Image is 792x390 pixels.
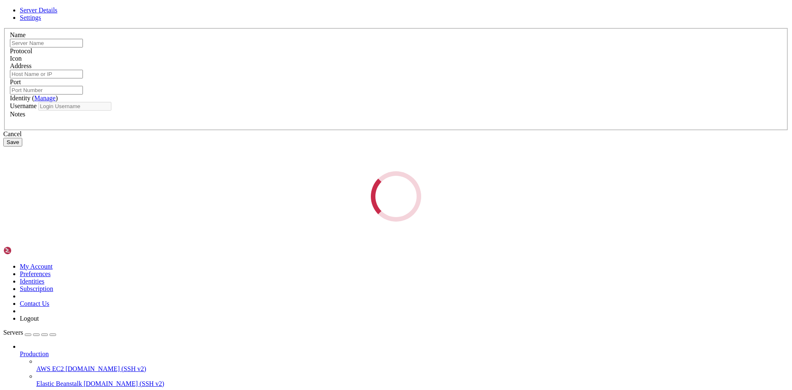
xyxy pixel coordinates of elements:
[10,111,25,118] label: Notes
[10,102,37,109] label: Username
[3,10,685,17] x-row: Name does not resolve
[20,300,49,307] a: Contact Us
[3,329,56,336] a: Servers
[3,246,51,255] img: Shellngn
[3,130,789,138] div: Cancel
[32,95,58,102] span: ( )
[3,329,23,336] span: Servers
[36,365,789,373] a: AWS EC2 [DOMAIN_NAME] (SSH v2)
[3,17,7,24] div: (0, 2)
[10,95,58,102] label: Identity
[66,365,146,372] span: [DOMAIN_NAME] (SSH v2)
[10,47,32,54] label: Protocol
[3,3,685,10] x-row: ERROR: Unable to open connection:
[20,350,49,357] span: Production
[20,14,41,21] a: Settings
[34,95,56,102] a: Manage
[10,78,21,85] label: Port
[20,285,53,292] a: Subscription
[20,7,57,14] a: Server Details
[10,70,83,78] input: Host Name or IP
[10,39,83,47] input: Server Name
[36,380,82,387] span: Elastic Beanstalk
[20,263,53,270] a: My Account
[10,55,21,62] label: Icon
[36,365,64,372] span: AWS EC2
[36,380,789,388] a: Elastic Beanstalk [DOMAIN_NAME] (SSH v2)
[38,102,111,111] input: Login Username
[10,62,31,69] label: Address
[3,138,22,147] button: Save
[20,278,45,285] a: Identities
[36,373,789,388] li: Elastic Beanstalk [DOMAIN_NAME] (SSH v2)
[10,86,83,95] input: Port Number
[361,161,431,231] div: Loading...
[20,315,39,322] a: Logout
[10,31,26,38] label: Name
[20,350,789,358] a: Production
[36,358,789,373] li: AWS EC2 [DOMAIN_NAME] (SSH v2)
[84,380,165,387] span: [DOMAIN_NAME] (SSH v2)
[20,270,51,277] a: Preferences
